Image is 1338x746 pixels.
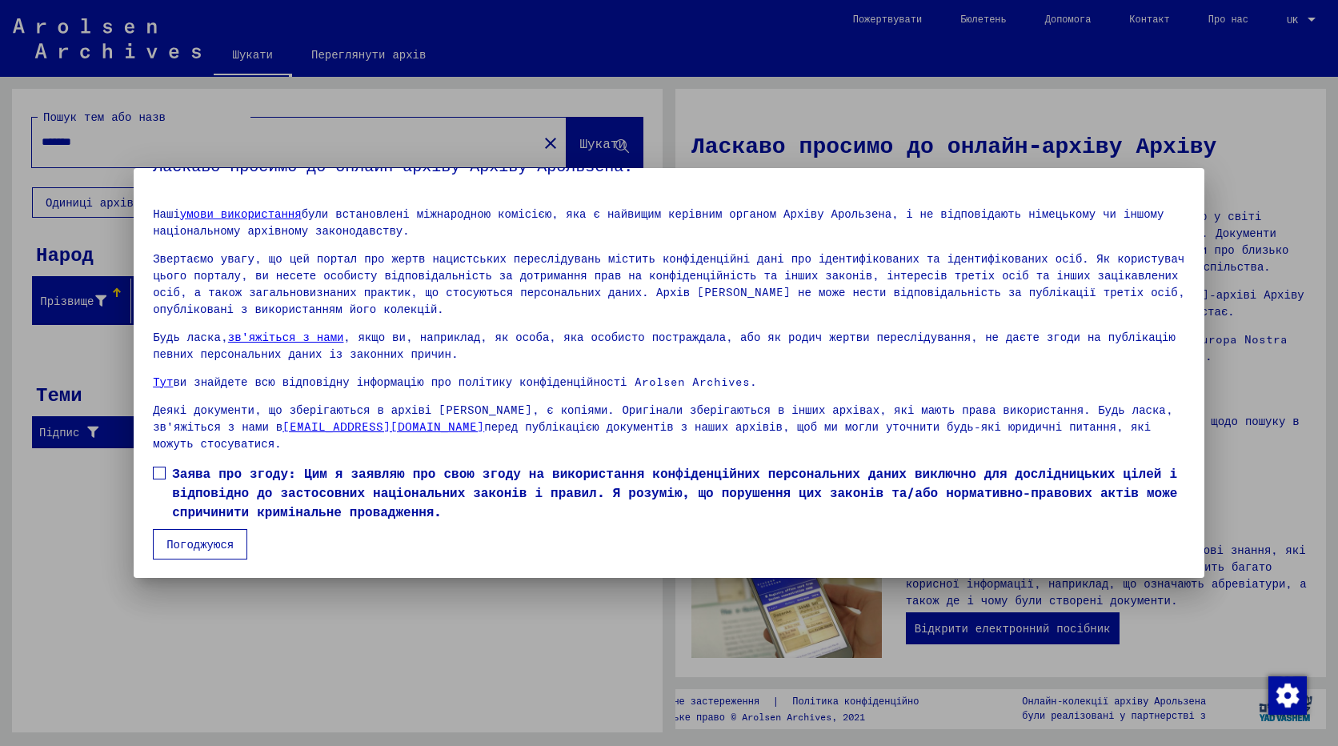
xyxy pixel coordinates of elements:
a: зв'яжіться з нами [228,330,344,344]
p: Будь ласка, , якщо ви, наприклад, як особа, яка особисто постраждала, або як родич жертви переслі... [153,329,1185,363]
button: Погоджуюся [153,529,247,559]
p: ви знайдете всю відповідну інформацію про політику конфіденційності Arolsen Archives. [153,374,1185,391]
p: Деякі документи, що зберігаються в архіві [PERSON_NAME], є копіями. Оригінали зберігаються в інши... [153,402,1185,452]
a: Тут [153,375,173,389]
p: Звертаємо увагу, що цей портал про жертв нацистських переслідувань містить конфіденційні дані про... [153,251,1185,318]
img: Зміна згоди [1268,676,1307,715]
a: умови використання [180,207,302,221]
font: Заява про згоду: Цим я заявляю про свою згоду на використання конфіденційних персональних даних в... [172,465,1177,519]
p: Наші були встановлені міжнародною комісією, яка є найвищим керівним органом Архіву Арользена, і н... [153,206,1185,239]
a: [EMAIL_ADDRESS][DOMAIN_NAME] [282,419,484,434]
